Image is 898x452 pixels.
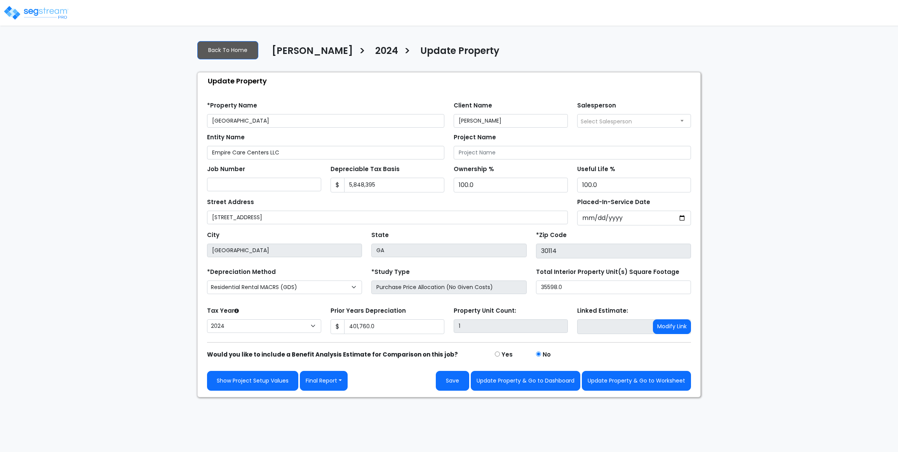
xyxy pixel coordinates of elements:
label: *Study Type [371,268,410,277]
label: Useful Life % [577,165,615,174]
h3: > [404,45,411,60]
a: Back To Home [197,41,258,59]
label: Street Address [207,198,254,207]
label: Tax Year [207,307,239,315]
h4: 2024 [375,45,398,59]
a: 2024 [369,45,398,62]
input: Depreciation [577,178,691,192]
div: Update Property [202,73,700,89]
input: 0.00 [344,178,445,192]
label: Project Name [454,133,496,142]
input: Zip Code [536,244,691,258]
label: Prior Years Depreciation [331,307,406,315]
label: Client Name [454,101,492,110]
label: Job Number [207,165,245,174]
label: Linked Estimate: [577,307,628,315]
h4: [PERSON_NAME] [272,45,353,59]
label: City [207,231,219,240]
label: Yes [501,350,513,359]
label: No [543,350,551,359]
input: total square foot [536,281,691,294]
strong: Would you like to include a Benefit Analysis Estimate for Comparison on this job? [207,350,458,358]
label: *Zip Code [536,231,567,240]
label: Total Interior Property Unit(s) Square Footage [536,268,679,277]
a: Update Property [414,45,499,62]
label: Property Unit Count: [454,307,516,315]
a: Show Project Setup Values [207,371,298,391]
a: [PERSON_NAME] [266,45,353,62]
h3: > [359,45,365,60]
img: logo_pro_r.png [3,5,69,21]
label: *Property Name [207,101,257,110]
label: State [371,231,389,240]
label: Entity Name [207,133,245,142]
input: Building Count [454,319,568,333]
label: Ownership % [454,165,494,174]
label: Placed-In-Service Date [577,198,650,207]
input: Client Name [454,114,568,128]
span: $ [331,178,345,192]
h4: Update Property [420,45,499,59]
label: *Depreciation Method [207,268,276,277]
input: Ownership [454,178,568,192]
input: 0.00 [344,319,445,334]
span: Select Salesperson [581,118,632,125]
button: Modify Link [653,319,691,334]
button: Update Property & Go to Dashboard [471,371,580,391]
label: Depreciable Tax Basis [331,165,400,174]
label: Salesperson [577,101,616,110]
button: Update Property & Go to Worksheet [582,371,691,391]
input: Street Address [207,211,568,224]
button: Save [436,371,469,391]
button: Final Report [300,371,348,391]
input: Property Name [207,114,444,128]
span: $ [331,319,345,334]
input: Entity Name [207,146,444,159]
input: Project Name [454,146,691,159]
